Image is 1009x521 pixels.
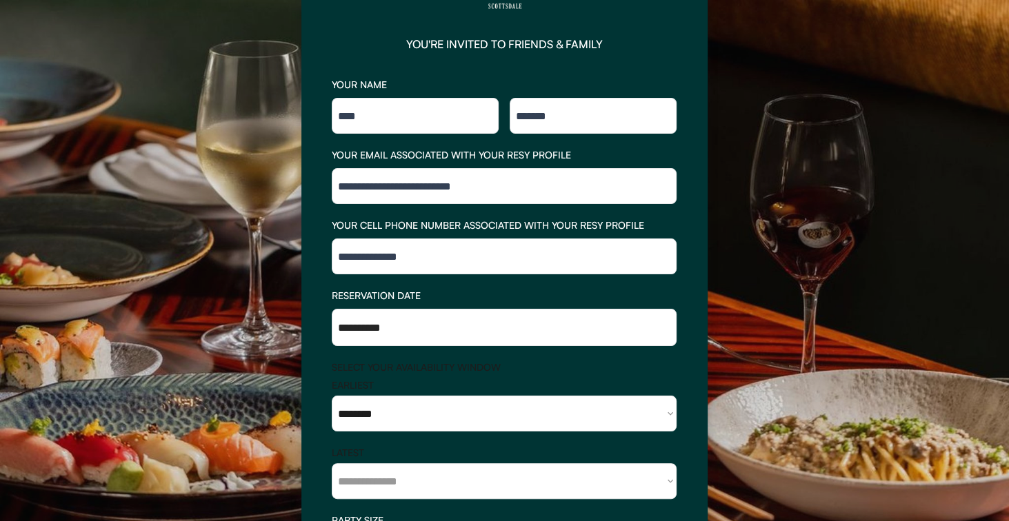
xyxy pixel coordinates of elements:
div: YOUR EMAIL ASSOCIATED WITH YOUR RESY PROFILE [332,150,677,160]
div: EARLIEST [332,380,677,390]
div: YOUR CELL PHONE NUMBER ASSOCIATED WITH YOUR RESY PROFILE [332,221,677,230]
div: SELECT YOUR AVAILABILITY WINDOW [332,362,677,372]
div: LATEST [332,448,677,458]
div: YOU'RE INVITED TO FRIENDS & FAMILY [406,39,603,50]
div: YOUR NAME [332,80,677,90]
div: RESERVATION DATE [332,291,677,300]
